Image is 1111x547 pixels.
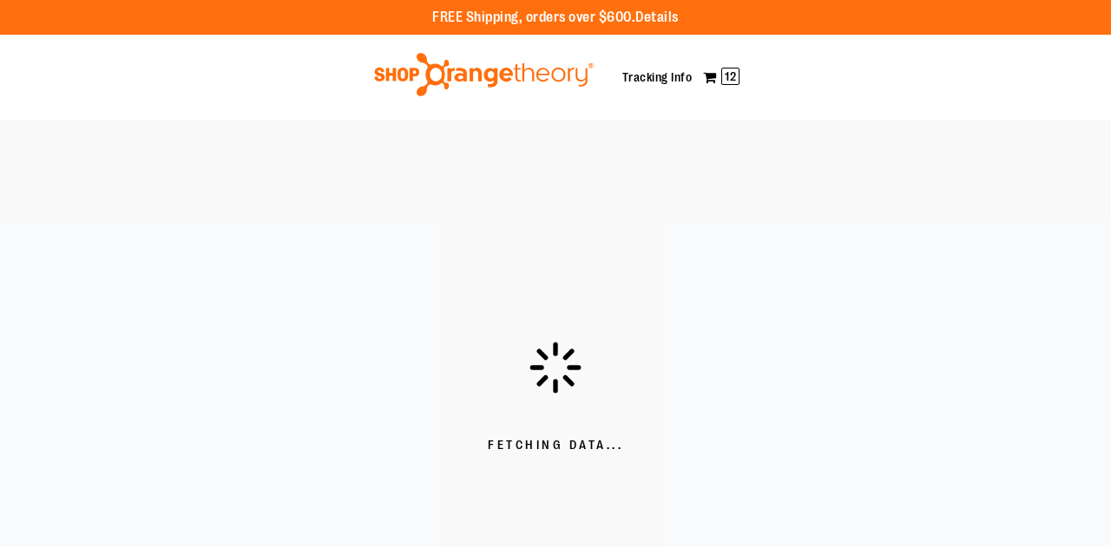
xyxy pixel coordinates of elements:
[622,70,693,84] a: Tracking Info
[488,437,623,454] span: Fetching Data...
[371,53,596,96] img: Shop Orangetheory
[432,8,679,28] p: FREE Shipping, orders over $600.
[721,68,740,85] span: 12
[635,10,679,25] a: Details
